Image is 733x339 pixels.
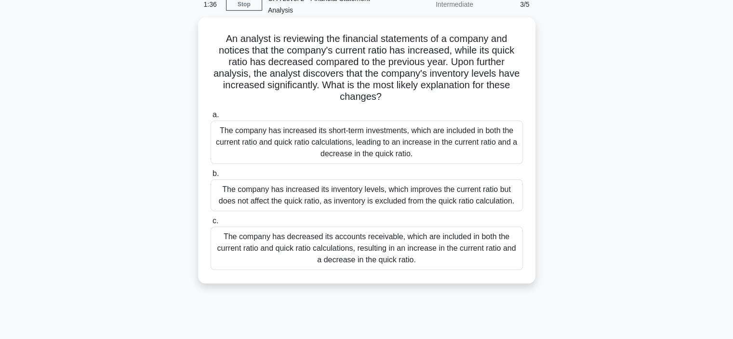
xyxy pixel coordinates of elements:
span: c. [213,217,218,225]
div: The company has increased its short-term investments, which are included in both the current rati... [211,121,523,164]
div: The company has increased its inventory levels, which improves the current ratio but does not aff... [211,179,523,211]
div: The company has decreased its accounts receivable, which are included in both the current ratio a... [211,227,523,270]
span: b. [213,169,219,177]
span: a. [213,110,219,119]
h5: An analyst is reviewing the financial statements of a company and notices that the company's curr... [210,33,524,103]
